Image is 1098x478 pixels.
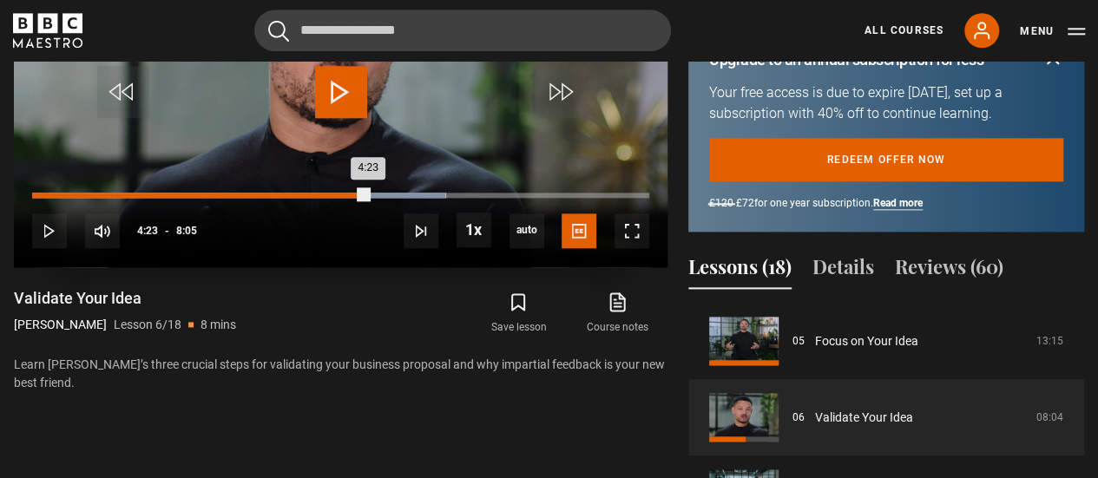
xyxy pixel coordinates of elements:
p: [PERSON_NAME] [14,316,107,334]
p: for one year subscription. [709,195,1063,211]
input: Search [254,10,671,51]
button: Mute [85,213,120,248]
button: Captions [562,213,596,248]
span: £72 [736,197,754,209]
span: - [165,225,169,237]
a: Course notes [569,288,667,338]
a: Validate Your Idea [815,409,913,427]
a: Redeem offer now [709,138,1063,181]
button: Toggle navigation [1020,23,1085,40]
button: Reviews (60) [895,252,1003,289]
a: Read more [873,197,923,210]
span: £120 [709,197,733,209]
a: Focus on Your Idea [815,332,918,350]
p: Learn [PERSON_NAME]’s three crucial steps for validating your business proposal and why impartial... [14,356,667,392]
button: Submit the search query [268,20,289,42]
p: 8 mins [201,316,236,334]
h1: Validate Your Idea [14,288,236,309]
button: Play [32,213,67,248]
button: Next Lesson [404,213,438,248]
p: Lesson 6/18 [114,316,181,334]
button: Save lesson [469,288,568,338]
button: Details [812,252,874,289]
span: 8:05 [176,215,197,246]
p: Your free access is due to expire [DATE], set up a subscription with 40% off to continue learning. [709,82,1063,124]
div: Current quality: 720p [510,213,544,248]
span: auto [510,213,544,248]
svg: BBC Maestro [13,13,82,48]
span: 4:23 [137,215,158,246]
button: Playback Rate [457,213,491,247]
button: Lessons (18) [688,252,792,289]
a: All Courses [865,23,943,38]
button: Fullscreen [615,213,649,248]
div: Progress Bar [32,193,649,198]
